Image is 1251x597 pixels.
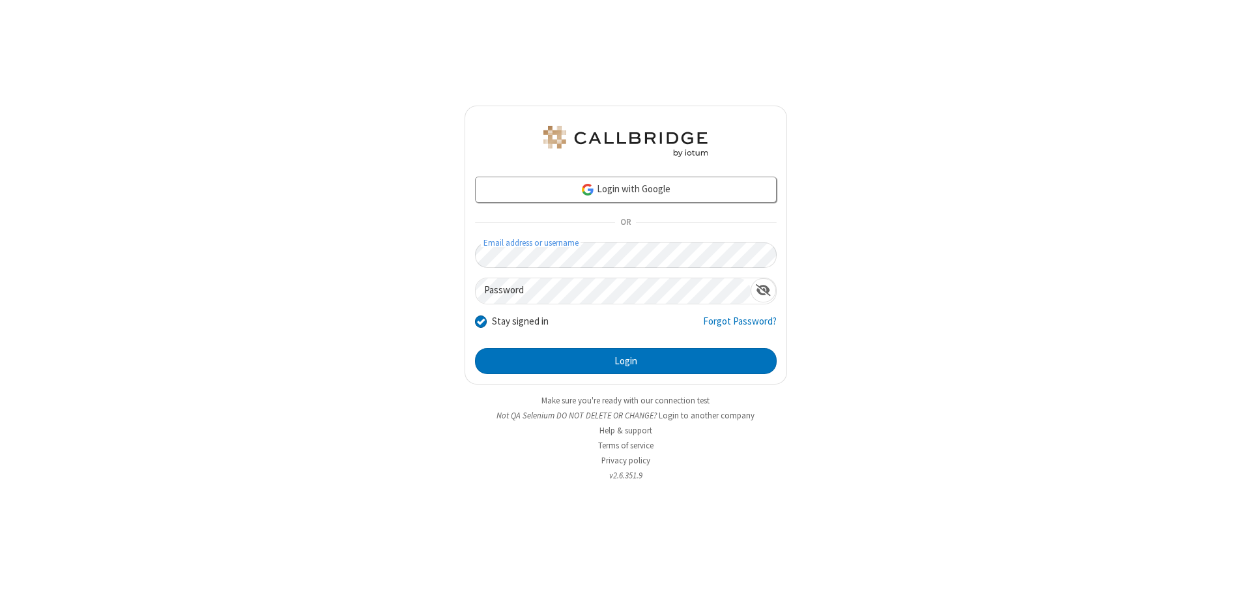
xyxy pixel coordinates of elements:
a: Login with Google [475,177,777,203]
a: Terms of service [598,440,654,451]
a: Forgot Password? [703,314,777,339]
input: Password [476,278,751,304]
li: Not QA Selenium DO NOT DELETE OR CHANGE? [465,409,787,422]
label: Stay signed in [492,314,549,329]
button: Login [475,348,777,374]
img: google-icon.png [581,182,595,197]
div: Show password [751,278,776,302]
span: OR [615,214,636,232]
a: Privacy policy [601,455,650,466]
input: Email address or username [475,242,777,268]
button: Login to another company [659,409,755,422]
li: v2.6.351.9 [465,469,787,482]
img: QA Selenium DO NOT DELETE OR CHANGE [541,126,710,157]
a: Help & support [599,425,652,436]
a: Make sure you're ready with our connection test [541,395,710,406]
